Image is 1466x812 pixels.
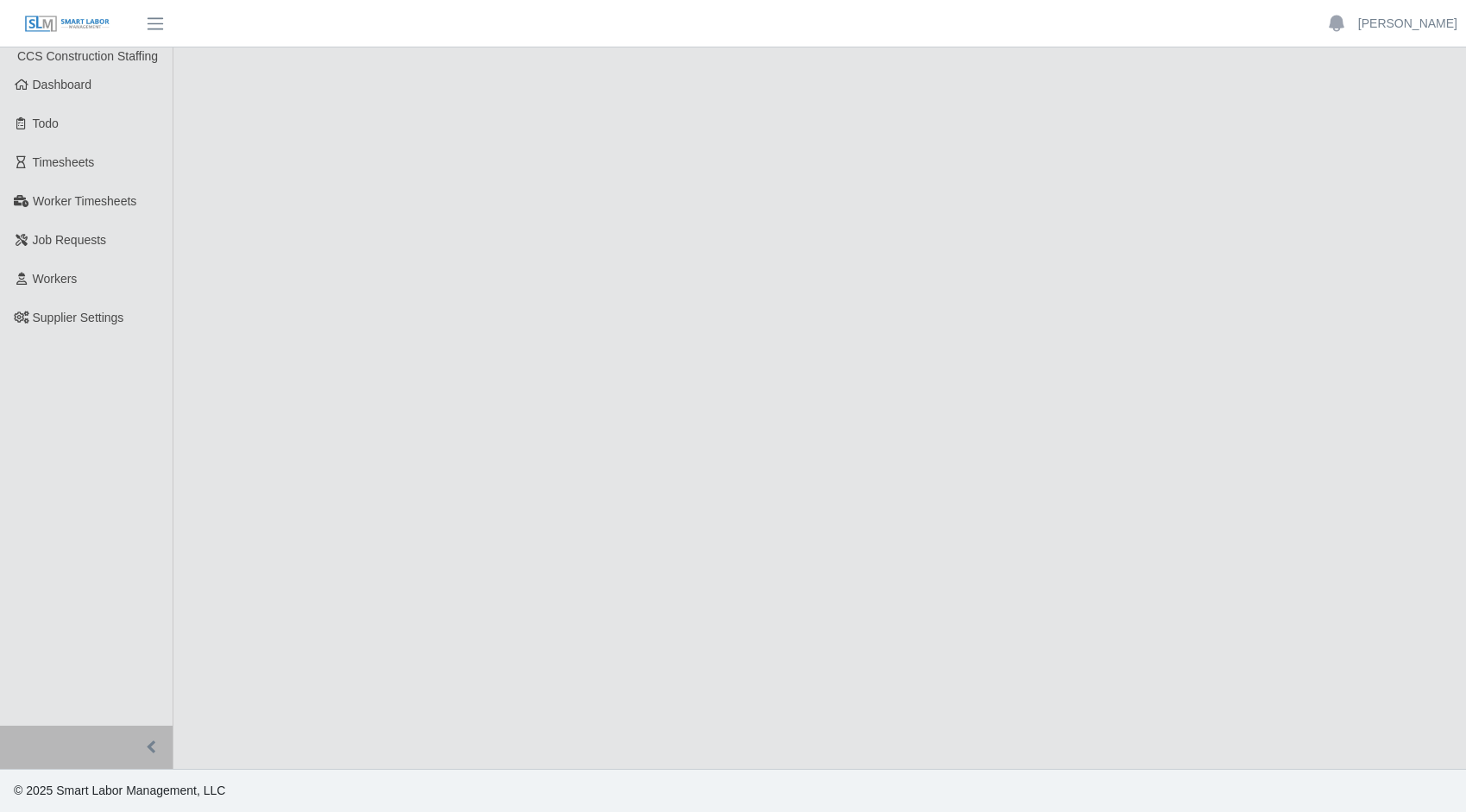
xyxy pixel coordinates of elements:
[14,784,225,797] span: © 2025 Smart Labor Management, LLC
[24,15,110,34] img: SLM Logo
[33,272,78,286] span: Workers
[33,116,59,130] span: Todo
[33,233,107,247] span: Job Requests
[33,155,95,169] span: Timesheets
[1358,15,1457,33] a: [PERSON_NAME]
[33,194,136,208] span: Worker Timesheets
[17,49,158,63] span: CCS Construction Staffing
[33,78,92,91] span: Dashboard
[33,311,124,324] span: Supplier Settings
